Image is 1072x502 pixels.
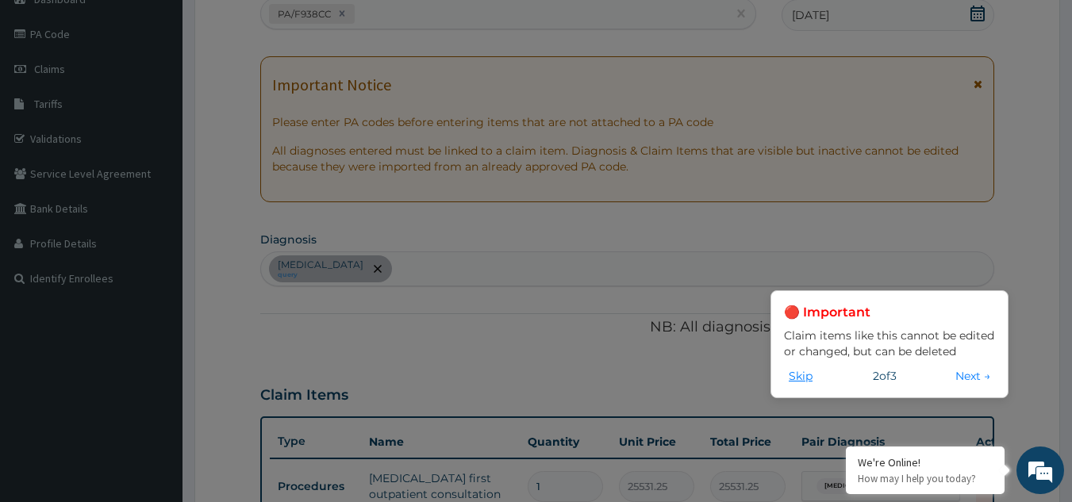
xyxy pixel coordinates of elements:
[260,8,298,46] div: Minimize live chat window
[873,368,897,384] span: 2 of 3
[858,472,993,485] p: How may I help you today?
[858,455,993,469] div: We're Online!
[951,367,995,385] button: Next →
[784,367,817,385] button: Skip
[784,304,995,321] h3: 🔴 Important
[8,334,302,389] textarea: Type your message and hit 'Enter'
[784,328,995,359] p: Claim items like this cannot be edited or changed, but can be deleted
[83,89,267,109] div: Chat with us now
[92,150,219,310] span: We're online!
[29,79,64,119] img: d_794563401_company_1708531726252_794563401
